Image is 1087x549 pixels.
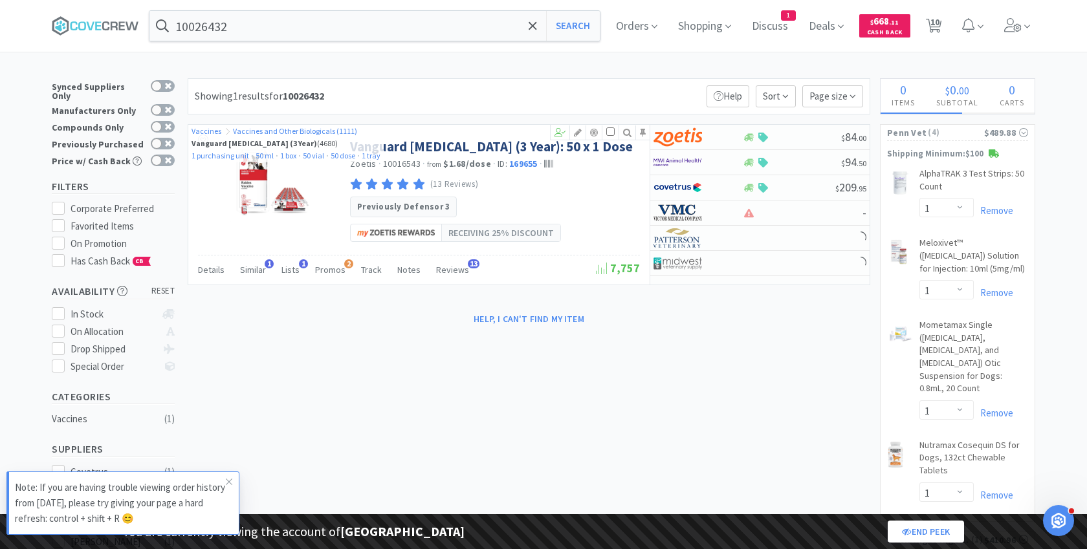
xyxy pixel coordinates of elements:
[357,201,450,212] strong: Previously Defensor 3
[315,264,346,275] span: Promos
[276,151,278,160] span: ·
[350,158,377,169] a: Zoetis
[344,259,353,268] span: 2
[974,286,1013,299] a: Remove
[945,84,950,97] span: $
[331,151,355,160] a: 50 dose
[887,125,927,140] span: Penn Vet
[423,158,425,169] span: ·
[782,11,795,20] span: 1
[52,179,175,194] h5: Filters
[927,126,983,139] span: ( 4 )
[443,158,491,169] strong: $1.68 / dose
[233,126,357,136] a: Vaccines and Other Biologicals (1111)
[974,407,1013,419] a: Remove
[756,85,796,107] span: Sort
[192,151,249,160] a: 1 purchasing unit
[747,21,793,32] a: Discuss1
[919,439,1028,482] a: Nutramax Cosequin DS for Dogs, 132ct Chewable Tablets
[653,203,702,222] img: 1e924e8dc74e4b3a9c1fccb4071e4426_16.png
[151,285,175,298] span: reset
[133,257,146,265] span: CB
[498,158,538,169] span: ID:
[303,151,324,160] a: 50 vial
[52,155,144,166] div: Price w/ Cash Back
[887,321,913,347] img: 2f0ac5ffe3eb4051aac7c270db1ab8f5_802317.png
[192,138,317,148] strong: Vanguard [MEDICAL_DATA] (3 Year)
[195,88,324,105] div: Showing 1 results
[52,80,144,100] div: Synced Suppliers Only
[881,96,925,109] h4: Items
[857,158,866,168] span: . 50
[919,237,1028,280] a: Meloxivet™ ([MEDICAL_DATA]) Solution for Injection: 10ml (5mg/ml)
[841,155,866,169] span: 94
[653,228,702,248] img: f5e969b455434c6296c6d81ef179fa71_3.png
[887,239,913,265] img: 48b4027b7ddf48f2b1249fa5293a8da4_544701.png
[340,523,465,539] strong: [GEOGRAPHIC_DATA]
[835,180,866,195] span: 209
[192,126,223,136] a: Vaccines
[857,133,866,143] span: . 00
[887,442,904,468] img: f95c35af276b46978e374068b90ed18c.png
[841,158,845,168] span: $
[1043,505,1074,536] iframe: Intercom live chat
[509,158,538,169] span: 169655
[881,147,1035,161] p: Shipping Minimum: $100
[52,284,175,299] h5: Availability
[653,178,702,197] img: 77fca1acd8b6420a9015268ca798ef17_1.png
[198,264,225,275] span: Details
[707,85,749,107] p: Help
[546,11,600,41] button: Search
[149,11,600,41] input: Search by item, sku, manufacturer, ingredient, size...
[984,125,1028,140] div: $489.88
[164,464,175,480] div: ( 1 )
[52,389,175,404] h5: Categories
[925,83,989,96] div: .
[383,158,421,169] span: 10016543
[493,158,496,169] span: ·
[299,259,308,268] span: 1
[71,324,157,339] div: On Allocation
[436,264,469,275] span: Reviews
[251,151,254,160] span: ·
[468,259,479,268] span: 13
[397,264,421,275] span: Notes
[192,137,380,149] div: ( 4680 )
[427,160,441,169] span: from
[1009,81,1015,98] span: 0
[802,85,863,107] span: Page size
[888,521,964,543] a: End Peek
[540,158,542,169] span: ·
[859,8,910,43] a: $668.11Cash Back
[919,167,1028,198] a: AlphaTRAK 3 Test Strips: 50 Count
[280,151,296,160] a: 1 box
[281,264,300,275] span: Lists
[71,464,151,480] div: Covetrus
[123,521,465,542] p: You are currently viewing the account of
[857,184,866,193] span: . 95
[841,133,845,143] span: $
[298,151,301,160] span: ·
[350,138,633,155] a: Vanguard [MEDICAL_DATA] (3 Year): 50 x 1 Dose
[15,480,226,526] p: Note: If you are having trouble viewing order history from [DATE], please try giving your page a ...
[240,264,266,275] span: Similar
[283,89,324,102] strong: 10026432
[448,226,554,240] span: Receiving 25% DISCOUNT
[52,442,175,457] h5: Suppliers
[71,201,175,217] div: Corporate Preferred
[326,151,329,160] span: ·
[989,96,1035,109] h4: Carts
[52,104,144,115] div: Manufacturers Only
[919,319,1028,400] a: Mometamax Single ([MEDICAL_DATA], [MEDICAL_DATA], and [MEDICAL_DATA]) Otic Suspension for Dogs: 0...
[269,89,324,102] span: for
[71,341,157,357] div: Drop Shipped
[889,18,899,27] span: . 11
[974,489,1013,501] a: Remove
[362,151,380,160] a: 1 tray
[959,84,969,97] span: 00
[71,255,151,267] span: Has Cash Back
[596,261,640,275] span: 7,757
[925,96,989,109] h4: Subtotal
[430,178,479,191] p: (13 Reviews)
[71,359,157,374] div: Special Order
